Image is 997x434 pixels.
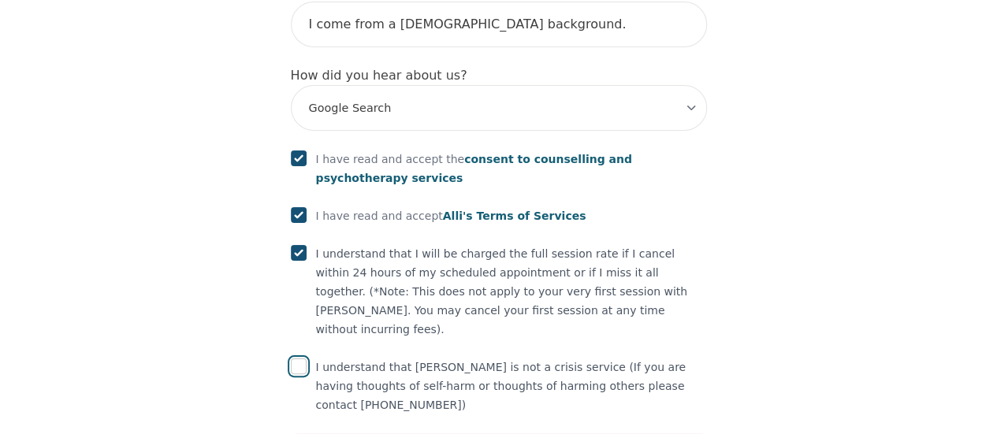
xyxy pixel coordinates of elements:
p: I have read and accept the [316,150,707,187]
p: I understand that I will be charged the full session rate if I cancel within 24 hours of my sched... [316,244,707,339]
p: I have read and accept [316,206,586,225]
label: How did you hear about us? [291,68,467,83]
p: I understand that [PERSON_NAME] is not a crisis service (If you are having thoughts of self-harm ... [316,358,707,414]
span: consent to counselling and psychotherapy services [316,153,632,184]
span: Alli's Terms of Services [443,210,586,222]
